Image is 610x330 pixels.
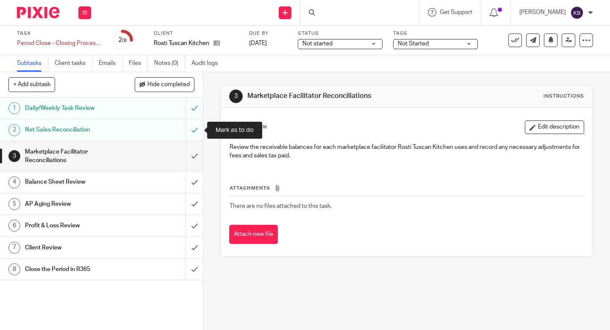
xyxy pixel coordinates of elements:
label: Task [17,30,102,37]
span: Attachments [230,186,270,190]
button: Edit description [525,120,584,134]
img: svg%3E [570,6,584,20]
p: [PERSON_NAME] [519,8,566,17]
span: Hide completed [147,81,190,88]
h1: Net Sales Reconciliation [25,123,127,136]
div: 3 [8,150,20,162]
h1: Daily/Weekly Task Review [25,102,127,115]
div: 8 [8,263,20,275]
div: Instructions [543,93,584,100]
a: Files [129,55,148,72]
a: Audit logs [191,55,224,72]
h1: Marketplace Facilitator Reconciliations [25,145,127,167]
h1: Client Review [25,241,127,254]
label: Status [298,30,383,37]
span: Get Support [440,9,472,15]
h1: AP Aging Review [25,198,127,210]
button: Hide completed [135,77,194,92]
span: There are no files attached to this task. [230,203,332,209]
img: Pixie [17,7,59,18]
small: /8 [122,38,127,43]
label: Client [154,30,238,37]
span: Not started [302,41,333,47]
div: 6 [8,220,20,232]
label: Due by [249,30,287,37]
div: 7 [8,242,20,254]
p: Rosti Tuscan Kitchen [154,39,209,48]
h1: Balance Sheet Review [25,176,127,188]
a: Notes (0) [154,55,185,72]
span: Not Started [398,41,429,47]
a: Emails [99,55,122,72]
h1: Close the Period in R365 [25,263,127,276]
div: 2 [118,35,127,45]
div: 3 [229,89,243,103]
h1: Profit & Loss Review [25,219,127,232]
span: [DATE] [249,40,267,46]
a: Subtasks [17,55,48,72]
h1: Marketplace Facilitator Reconciliations [247,92,425,101]
div: 1 [8,102,20,114]
button: Attach new file [229,225,278,244]
div: 5 [8,198,20,210]
div: Period Close - Closing Processes [17,39,102,48]
button: + Add subtask [8,77,55,92]
a: Client tasks [55,55,92,72]
p: Review the receivable balances for each marketplace facilitator Rosti Tuscan Kitchen uses and rec... [230,143,584,160]
label: Tags [393,30,478,37]
div: 2 [8,124,20,136]
div: 4 [8,176,20,188]
p: Description [229,124,267,131]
